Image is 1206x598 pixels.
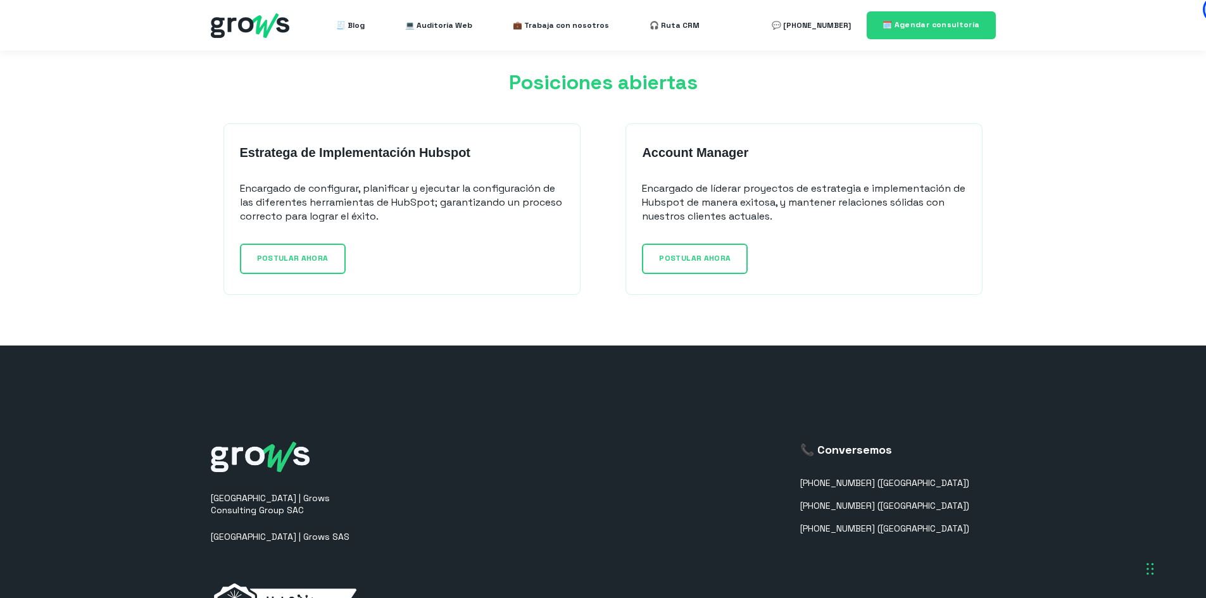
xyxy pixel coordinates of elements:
div: Arrastrar [1146,550,1154,588]
span: POSTULAR AHORA [659,253,731,263]
p: Encargado de líderar proyectos de estrategia e implementación de Hubspot de manera exitosa, y man... [642,182,966,223]
a: 💼 Trabaja con nosotros [513,13,609,38]
p: Encargado de configurar, planificar y ejecutar la configuración de las diferentes herramientas de... [240,182,564,223]
a: 🎧 Ruta CRM [650,13,700,38]
a: 🗓️ Agendar consultoría [867,11,996,39]
a: 💻 Auditoría Web [405,13,472,38]
a: 💬 [PHONE_NUMBER] [772,13,851,38]
a: POSTULAR AHORA [240,244,346,273]
a: 🧾 Blog [336,13,365,38]
p: [GEOGRAPHIC_DATA] | Grows SAS [211,531,369,543]
iframe: Chat Widget [978,436,1206,598]
a: [PHONE_NUMBER] ([GEOGRAPHIC_DATA]) [800,523,969,534]
span: 🗓️ Agendar consultoría [883,20,980,30]
div: Widget de chat [978,436,1206,598]
span: POSTULAR AHORA [257,253,329,263]
strong: Estratega de Implementación Hubspot [240,146,471,159]
img: grows - hubspot [211,13,289,38]
a: [PHONE_NUMBER] ([GEOGRAPHIC_DATA]) [800,501,969,511]
p: [GEOGRAPHIC_DATA] | Grows Consulting Group SAC [211,492,369,517]
h3: 📞 Conversemos [800,442,969,458]
a: POSTULAR AHORA [642,244,748,273]
img: grows-white_1 [211,442,310,472]
span: Posiciones abiertas [509,70,698,95]
strong: Account Manager [642,146,748,159]
a: [PHONE_NUMBER] ([GEOGRAPHIC_DATA]) [800,478,969,489]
